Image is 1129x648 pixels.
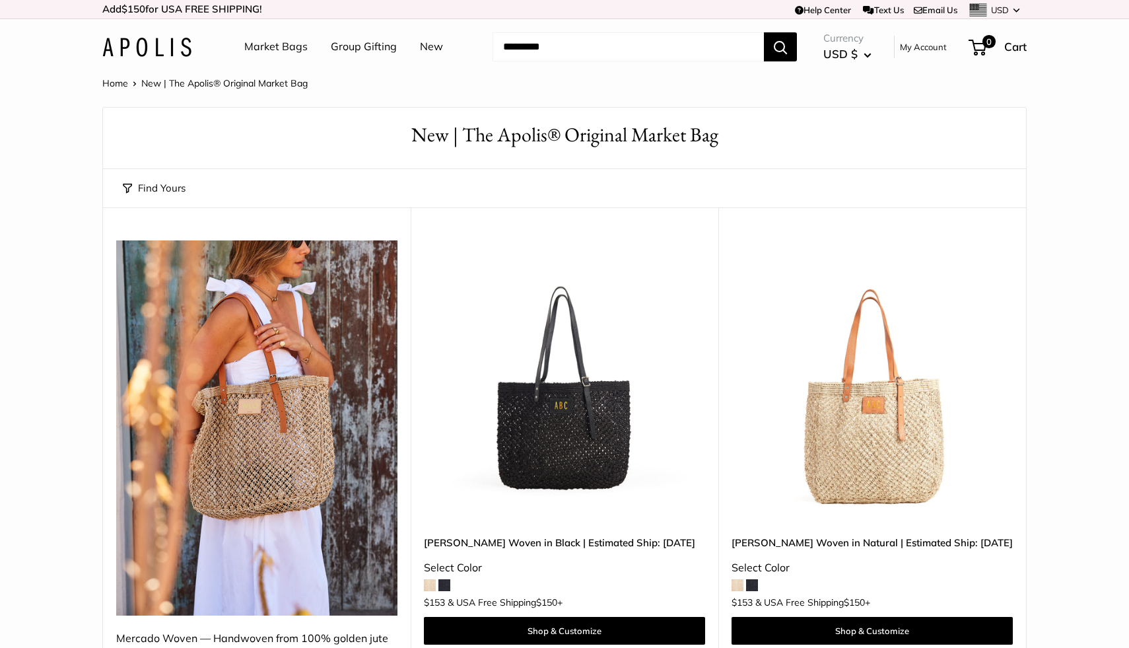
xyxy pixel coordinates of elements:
[116,240,397,616] img: Mercado Woven — Handwoven from 100% golden jute by artisan women taking over 20 hours to craft.
[732,617,1013,645] a: Shop & Customize
[536,596,557,608] span: $150
[795,5,851,15] a: Help Center
[244,37,308,57] a: Market Bags
[970,36,1027,57] a: 0 Cart
[331,37,397,57] a: Group Gifting
[732,596,753,608] span: $153
[732,558,1013,578] div: Select Color
[424,535,705,550] a: [PERSON_NAME] Woven in Black | Estimated Ship: [DATE]
[121,3,145,15] span: $150
[424,240,705,522] img: Mercado Woven in Black | Estimated Ship: Oct. 19th
[755,598,870,607] span: & USA Free Shipping +
[123,121,1006,149] h1: New | The Apolis® Original Market Bag
[764,32,797,61] button: Search
[823,29,872,48] span: Currency
[732,240,1013,522] img: Mercado Woven in Natural | Estimated Ship: Oct. 19th
[448,598,563,607] span: & USA Free Shipping +
[844,596,865,608] span: $150
[11,598,141,637] iframe: Sign Up via Text for Offers
[732,535,1013,550] a: [PERSON_NAME] Woven in Natural | Estimated Ship: [DATE]
[991,5,1009,15] span: USD
[123,179,186,198] button: Find Yours
[732,240,1013,522] a: Mercado Woven in Natural | Estimated Ship: Oct. 19thMercado Woven in Natural | Estimated Ship: Oc...
[141,77,308,89] span: New | The Apolis® Original Market Bag
[823,47,858,61] span: USD $
[424,240,705,522] a: Mercado Woven in Black | Estimated Ship: Oct. 19thMercado Woven in Black | Estimated Ship: Oct. 19th
[420,37,443,57] a: New
[982,35,996,48] span: 0
[424,617,705,645] a: Shop & Customize
[914,5,957,15] a: Email Us
[1004,40,1027,54] span: Cart
[102,77,128,89] a: Home
[102,75,308,92] nav: Breadcrumb
[493,32,764,61] input: Search...
[102,38,191,57] img: Apolis
[863,5,903,15] a: Text Us
[823,44,872,65] button: USD $
[424,596,445,608] span: $153
[424,558,705,578] div: Select Color
[900,39,947,55] a: My Account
